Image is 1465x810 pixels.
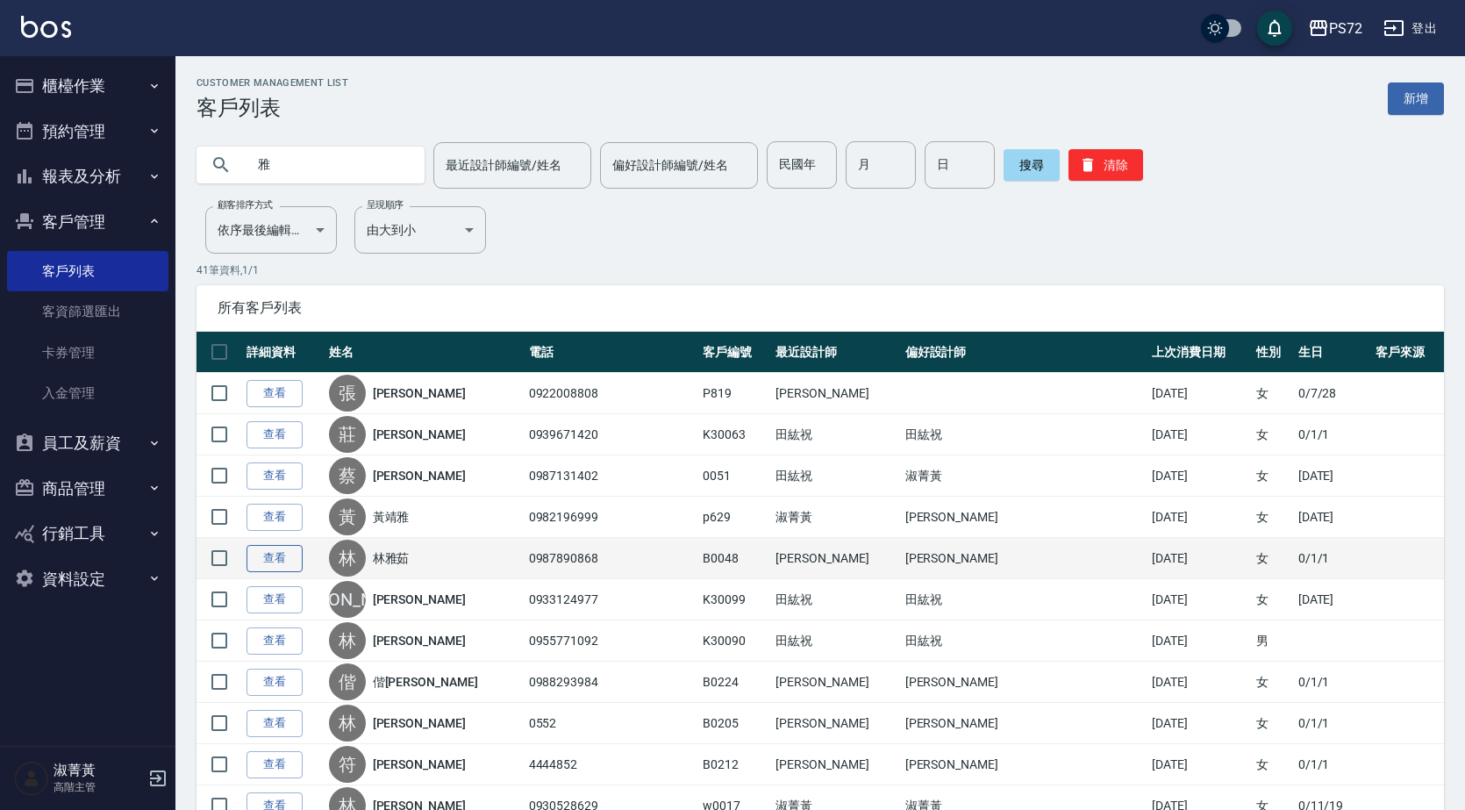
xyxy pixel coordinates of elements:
td: 田紘祝 [771,414,900,455]
td: [DATE] [1147,703,1251,744]
td: [PERSON_NAME] [901,538,1148,579]
button: 員工及薪資 [7,420,168,466]
p: 41 筆資料, 1 / 1 [197,262,1444,278]
div: 蔡 [329,457,366,494]
td: 0/1/1 [1294,703,1371,744]
a: 偕[PERSON_NAME] [373,673,478,691]
a: [PERSON_NAME] [373,384,466,402]
td: 0/1/1 [1294,662,1371,703]
th: 生日 [1294,332,1371,373]
th: 電話 [525,332,699,373]
button: save [1257,11,1292,46]
td: 4444852 [525,744,699,785]
td: K30063 [698,414,771,455]
a: 查看 [247,669,303,696]
td: 0/1/1 [1294,744,1371,785]
td: 淑菁黃 [901,455,1148,497]
div: 林 [329,705,366,742]
div: 張 [329,375,366,412]
th: 偏好設計師 [901,332,1148,373]
td: [DATE] [1147,620,1251,662]
td: K30090 [698,620,771,662]
th: 姓名 [325,332,525,373]
td: [PERSON_NAME] [901,703,1148,744]
a: [PERSON_NAME] [373,467,466,484]
td: [DATE] [1147,497,1251,538]
button: 清除 [1068,149,1143,181]
a: 新增 [1388,82,1444,115]
label: 呈現順序 [367,198,404,211]
td: [DATE] [1147,579,1251,620]
td: 0/7/28 [1294,373,1371,414]
td: B0205 [698,703,771,744]
a: 查看 [247,462,303,490]
td: 田紘祝 [901,579,1148,620]
td: [DATE] [1294,455,1371,497]
td: [DATE] [1147,414,1251,455]
td: [PERSON_NAME] [771,373,900,414]
a: [PERSON_NAME] [373,756,466,773]
img: Person [14,761,49,796]
td: p629 [698,497,771,538]
td: P819 [698,373,771,414]
a: 卡券管理 [7,333,168,373]
h2: Customer Management List [197,77,348,89]
td: 淑菁黃 [771,497,900,538]
a: 查看 [247,545,303,572]
a: [PERSON_NAME] [373,591,466,608]
td: 女 [1252,373,1294,414]
div: [PERSON_NAME] [329,581,366,618]
th: 性別 [1252,332,1294,373]
td: 女 [1252,662,1294,703]
td: B0048 [698,538,771,579]
td: 0987131402 [525,455,699,497]
a: 入金管理 [7,373,168,413]
td: [DATE] [1147,662,1251,703]
td: [DATE] [1294,497,1371,538]
td: [PERSON_NAME] [901,662,1148,703]
p: 高階主管 [54,779,143,795]
th: 上次消費日期 [1147,332,1251,373]
td: [PERSON_NAME] [901,744,1148,785]
a: 林雅茹 [373,549,410,567]
td: 0988293984 [525,662,699,703]
td: 0933124977 [525,579,699,620]
td: [PERSON_NAME] [771,662,900,703]
td: [PERSON_NAME] [771,703,900,744]
a: 黃靖雅 [373,508,410,526]
a: 查看 [247,586,303,613]
label: 顧客排序方式 [218,198,273,211]
button: 報表及分析 [7,154,168,199]
td: 0939671420 [525,414,699,455]
a: 查看 [247,504,303,531]
td: 女 [1252,538,1294,579]
h3: 客戶列表 [197,96,348,120]
td: [PERSON_NAME] [771,538,900,579]
td: 田紘祝 [771,579,900,620]
td: [DATE] [1147,538,1251,579]
a: 客戶列表 [7,251,168,291]
td: [DATE] [1147,744,1251,785]
td: 田紘祝 [901,620,1148,662]
a: 查看 [247,421,303,448]
button: 資料設定 [7,556,168,602]
td: 男 [1252,620,1294,662]
td: [DATE] [1147,373,1251,414]
button: 行銷工具 [7,511,168,556]
td: [DATE] [1147,455,1251,497]
td: 女 [1252,579,1294,620]
th: 客戶來源 [1371,332,1444,373]
td: 女 [1252,497,1294,538]
div: 偕 [329,663,366,700]
h5: 淑菁黃 [54,762,143,779]
td: 0/1/1 [1294,414,1371,455]
button: 預約管理 [7,109,168,154]
div: 符 [329,746,366,783]
div: 由大到小 [354,206,486,254]
button: 櫃檯作業 [7,63,168,109]
td: 0/1/1 [1294,538,1371,579]
td: 0955771092 [525,620,699,662]
div: PS72 [1329,18,1362,39]
a: [PERSON_NAME] [373,714,466,732]
button: 商品管理 [7,466,168,512]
